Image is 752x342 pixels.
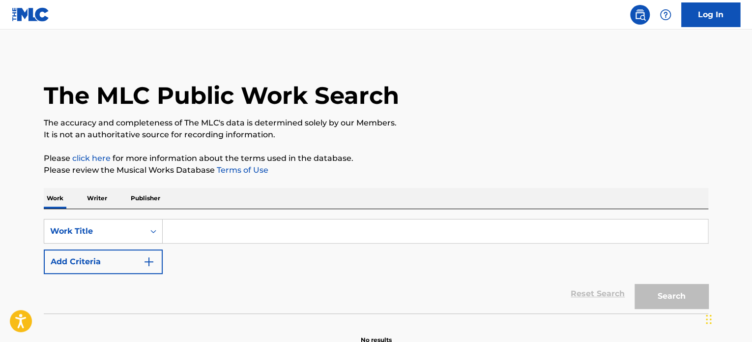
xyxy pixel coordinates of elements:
[44,219,708,313] form: Search Form
[84,188,110,209] p: Writer
[634,9,646,21] img: search
[703,295,752,342] iframe: Chat Widget
[706,305,712,334] div: Drag
[44,117,708,129] p: The accuracy and completeness of The MLC's data is determined solely by our Members.
[660,9,671,21] img: help
[44,129,708,141] p: It is not an authoritative source for recording information.
[215,165,268,175] a: Terms of Use
[12,7,50,22] img: MLC Logo
[656,5,675,25] div: Help
[128,188,163,209] p: Publisher
[44,188,66,209] p: Work
[143,256,155,268] img: 9d2ae6d4665cec9f34b9.svg
[50,225,139,237] div: Work Title
[44,249,163,274] button: Add Criteria
[630,5,650,25] a: Public Search
[44,164,708,176] p: Please review the Musical Works Database
[44,153,708,164] p: Please for more information about the terms used in the database.
[44,81,399,110] h1: The MLC Public Work Search
[681,2,740,27] a: Log In
[72,154,111,163] a: click here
